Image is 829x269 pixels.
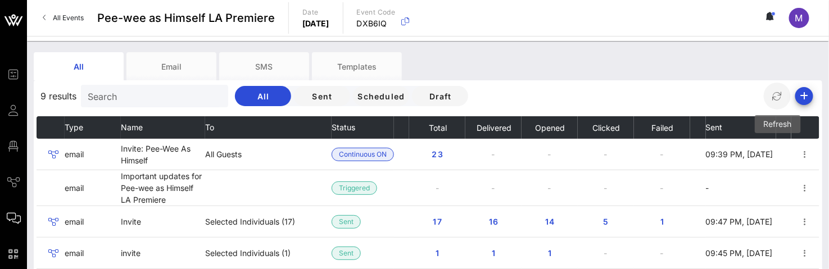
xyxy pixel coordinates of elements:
[339,182,370,194] span: Triggered
[302,18,329,29] p: [DATE]
[121,206,205,238] td: Invite
[428,217,446,226] span: 17
[97,10,275,26] span: Pee-wee as Himself LA Premiere
[409,116,465,139] th: Total
[592,123,620,133] span: Clicked
[121,238,205,269] td: invite
[332,116,394,139] th: Status
[339,247,354,259] span: Sent
[476,116,511,139] button: Delivered
[65,206,121,238] td: email
[36,9,90,27] a: All Events
[34,52,124,80] div: All
[588,212,624,232] button: 5
[121,139,205,170] td: Invite: Pee-Wee As Himself
[65,139,121,170] td: email
[484,217,502,226] span: 16
[332,122,355,132] span: Status
[475,243,511,263] button: 1
[65,122,83,132] span: Type
[219,52,309,80] div: SMS
[532,212,568,232] button: 14
[428,123,447,133] span: Total
[484,248,502,258] span: 1
[644,212,680,232] button: 1
[53,13,84,22] span: All Events
[312,52,402,80] div: Templates
[795,12,803,24] span: M
[789,8,809,28] div: M
[476,123,511,133] span: Delivered
[205,122,214,132] span: To
[597,217,615,226] span: 5
[121,116,205,139] th: Name
[592,116,620,139] button: Clicked
[651,123,673,133] span: Failed
[294,86,350,106] button: Sent
[419,144,455,165] button: 23
[412,86,468,106] button: Draft
[65,170,121,206] td: email
[706,248,773,258] span: 09:45 PM, [DATE]
[126,52,216,80] div: Email
[653,217,671,226] span: 1
[357,18,396,29] p: DXB6IQ
[428,248,446,258] span: 1
[205,206,332,238] td: Selected Individuals (17)
[534,116,565,139] button: Opened
[205,116,332,139] th: To
[244,92,282,101] span: All
[121,170,205,206] td: Important updates for Pee-wee as Himself LA Premiere
[121,122,143,132] span: Name
[532,243,568,263] button: 1
[421,92,459,101] span: Draft
[706,122,723,132] span: Sent
[65,116,121,139] th: Type
[475,212,511,232] button: 16
[40,89,76,103] span: 9 results
[541,217,559,226] span: 14
[303,92,341,101] span: Sent
[706,183,709,193] span: -
[522,116,578,139] th: Opened
[465,116,522,139] th: Delivered
[65,238,121,269] td: email
[419,212,455,232] button: 17
[706,149,773,159] span: 09:39 PM, [DATE]
[353,86,409,106] button: Scheduled
[205,238,332,269] td: Selected Individuals (1)
[541,248,559,258] span: 1
[534,123,565,133] span: Opened
[428,149,446,159] span: 23
[419,243,455,263] button: 1
[302,7,329,18] p: Date
[357,7,396,18] p: Event Code
[706,116,776,139] th: Sent
[706,217,773,226] span: 09:47 PM, [DATE]
[357,92,405,101] span: Scheduled
[578,116,634,139] th: Clicked
[339,216,354,228] span: Sent
[339,148,387,161] span: Continuous ON
[651,116,673,139] button: Failed
[634,116,690,139] th: Failed
[235,86,291,106] button: All
[428,116,447,139] button: Total
[205,139,332,170] td: All Guests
